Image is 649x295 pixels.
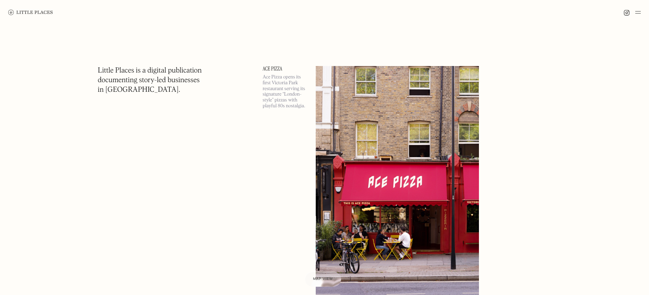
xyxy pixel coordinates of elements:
[263,66,307,72] a: Ace Pizza
[98,66,202,95] h1: Little Places is a digital publication documenting story-led businesses in [GEOGRAPHIC_DATA].
[263,74,307,109] p: Ace Pizza opens its first Victoria Park restaurant serving its signature “London-style” pizzas wi...
[305,272,341,287] a: Map view
[313,277,333,281] span: Map view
